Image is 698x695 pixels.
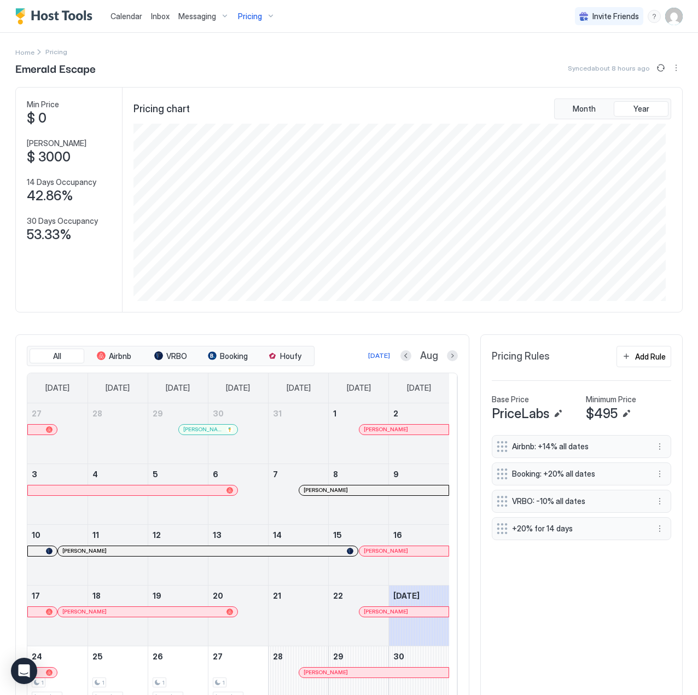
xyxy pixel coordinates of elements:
span: [DATE] [166,383,190,393]
a: August 8, 2025 [329,464,388,484]
div: [PERSON_NAME] [183,426,234,433]
td: August 12, 2025 [148,524,208,585]
button: Next month [447,350,458,361]
a: August 21, 2025 [269,586,328,606]
a: August 3, 2025 [27,464,88,484]
td: August 23, 2025 [389,585,449,646]
div: menu [653,467,666,480]
span: [DATE] [393,591,420,600]
a: August 12, 2025 [148,525,208,545]
span: PriceLabs [492,406,549,422]
td: August 2, 2025 [389,403,449,464]
td: August 9, 2025 [389,464,449,524]
span: [PERSON_NAME] [364,426,408,433]
span: Base Price [492,395,529,404]
span: $ 3000 [27,149,71,165]
button: VRBO [143,349,198,364]
span: Pricing chart [133,103,190,115]
span: Airbnb [109,351,131,361]
td: August 19, 2025 [148,585,208,646]
span: 26 [153,652,163,661]
a: August 25, 2025 [88,646,148,667]
a: August 4, 2025 [88,464,148,484]
span: [DATE] [106,383,130,393]
td: August 11, 2025 [88,524,148,585]
a: August 20, 2025 [208,586,268,606]
a: August 26, 2025 [148,646,208,667]
span: 7 [273,470,278,479]
span: [DATE] [347,383,371,393]
td: August 13, 2025 [208,524,268,585]
span: [PERSON_NAME] [304,486,348,494]
span: [DATE] [226,383,250,393]
span: 4 [92,470,98,479]
span: Minimum Price [586,395,636,404]
button: Airbnb [86,349,141,364]
span: Booking: +20% all dates [512,469,642,479]
button: Sync prices [654,61,667,74]
span: [DATE] [287,383,311,393]
a: August 24, 2025 [27,646,88,667]
a: August 10, 2025 [27,525,88,545]
div: [PERSON_NAME] [62,608,233,615]
a: August 28, 2025 [269,646,328,667]
td: August 10, 2025 [27,524,88,585]
div: [DATE] [368,351,390,361]
span: 27 [213,652,223,661]
span: 17 [32,591,40,600]
span: Inbox [151,11,170,21]
span: Calendar [110,11,142,21]
span: 1 [41,679,44,686]
a: July 30, 2025 [208,403,268,424]
div: menu [653,440,666,453]
span: 1 [333,409,336,418]
span: VRBO [166,351,187,361]
span: 24 [32,652,42,661]
span: 27 [32,409,42,418]
td: August 21, 2025 [269,585,329,646]
td: August 15, 2025 [329,524,389,585]
a: August 27, 2025 [208,646,268,667]
button: Edit [551,407,565,420]
button: [DATE] [367,349,392,362]
a: August 17, 2025 [27,586,88,606]
span: Aug [420,350,438,362]
div: menu [648,10,661,23]
a: August 16, 2025 [389,525,449,545]
div: Open Intercom Messenger [11,658,37,684]
span: [PERSON_NAME] [364,547,408,554]
button: More options [653,440,666,453]
div: menu [670,61,683,74]
span: $495 [586,406,618,422]
span: 2 [393,409,398,418]
button: All [30,349,84,364]
a: August 30, 2025 [389,646,449,667]
td: August 6, 2025 [208,464,268,524]
span: [DATE] [407,383,431,393]
span: Min Price [27,100,59,109]
span: VRBO: -10% all dates [512,496,642,506]
td: August 4, 2025 [88,464,148,524]
a: Sunday [34,373,80,403]
span: 18 [92,591,101,600]
span: Emerald Escape [15,60,96,76]
a: Host Tools Logo [15,8,97,25]
a: Home [15,46,34,57]
span: Messaging [178,11,216,21]
span: 15 [333,530,342,540]
a: August 13, 2025 [208,525,268,545]
a: July 28, 2025 [88,403,148,424]
a: August 9, 2025 [389,464,449,484]
span: Pricing [238,11,262,21]
a: August 18, 2025 [88,586,148,606]
td: July 31, 2025 [269,403,329,464]
div: [PERSON_NAME] [364,608,444,615]
div: menu [653,495,666,508]
span: Houfy [280,351,301,361]
span: 25 [92,652,103,661]
span: 30 Days Occupancy [27,216,98,226]
td: August 22, 2025 [329,585,389,646]
a: Wednesday [215,373,261,403]
a: August 5, 2025 [148,464,208,484]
